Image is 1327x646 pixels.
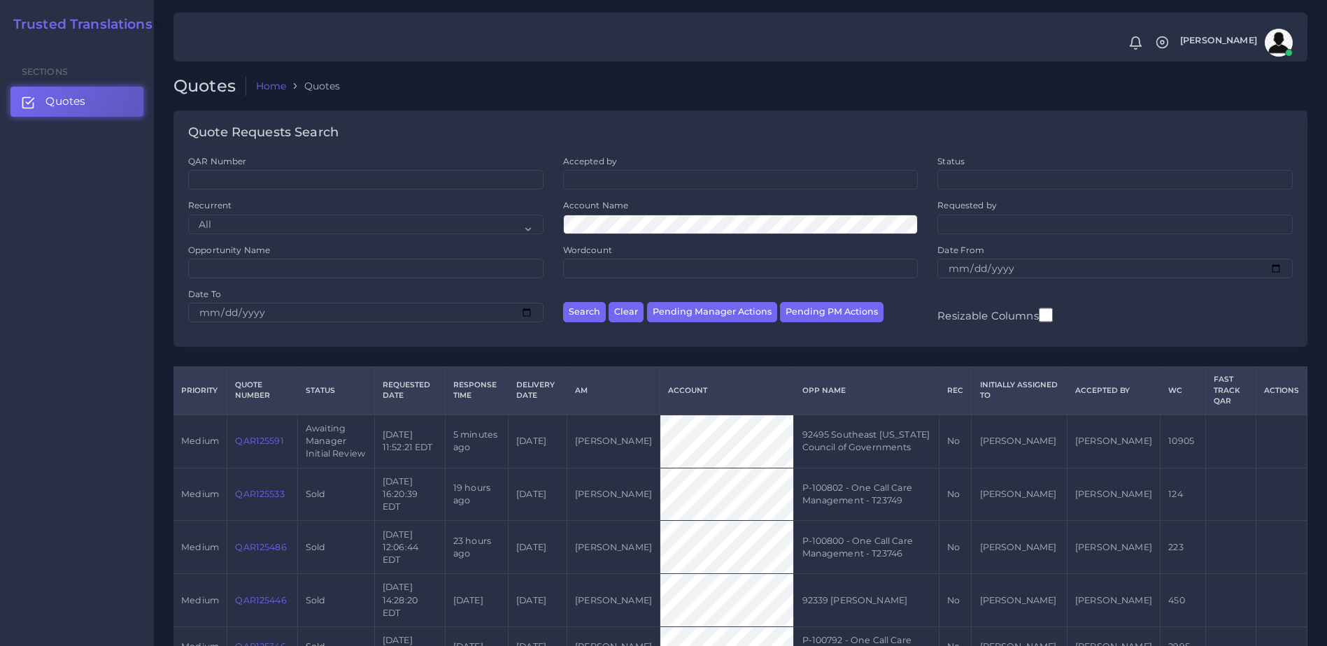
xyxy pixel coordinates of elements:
td: [PERSON_NAME] [567,415,660,468]
td: [DATE] 12:06:44 EDT [374,521,445,574]
td: 450 [1161,574,1206,627]
td: [DATE] [509,468,567,521]
button: Pending Manager Actions [647,302,777,322]
td: [PERSON_NAME] [972,574,1067,627]
td: 92339 [PERSON_NAME] [794,574,939,627]
td: Awaiting Manager Initial Review [297,415,374,468]
th: Delivery Date [509,367,567,415]
span: Sections [22,66,68,77]
td: [PERSON_NAME] [972,521,1067,574]
label: Requested by [937,199,997,211]
td: [DATE] [509,521,567,574]
li: Quotes [286,79,340,93]
a: Trusted Translations [3,17,152,33]
td: [PERSON_NAME] [567,468,660,521]
td: 10905 [1161,415,1206,468]
td: 19 hours ago [445,468,508,521]
input: Resizable Columns [1039,306,1053,324]
td: [DATE] [445,574,508,627]
td: [DATE] 11:52:21 EDT [374,415,445,468]
span: medium [181,542,219,552]
td: 5 minutes ago [445,415,508,468]
td: [DATE] [509,574,567,627]
button: Search [563,302,606,322]
label: Recurrent [188,199,232,211]
img: avatar [1265,29,1293,57]
th: Fast Track QAR [1206,367,1256,415]
td: [DATE] [509,415,567,468]
span: medium [181,595,219,605]
td: [PERSON_NAME] [1067,574,1160,627]
td: [DATE] 16:20:39 EDT [374,468,445,521]
th: Requested Date [374,367,445,415]
span: Quotes [45,94,85,109]
label: Accepted by [563,155,618,167]
h2: Quotes [173,76,246,96]
label: Date From [937,244,984,256]
span: medium [181,489,219,499]
th: AM [567,367,660,415]
a: Home [256,79,287,93]
label: QAR Number [188,155,246,167]
td: P-100802 - One Call Care Management - T23749 [794,468,939,521]
button: Pending PM Actions [780,302,884,322]
span: medium [181,436,219,446]
td: No [939,574,972,627]
label: Date To [188,288,221,300]
td: Sold [297,574,374,627]
td: 124 [1161,468,1206,521]
th: Opp Name [794,367,939,415]
a: QAR125446 [235,595,286,605]
button: Clear [609,302,644,322]
label: Resizable Columns [937,306,1052,324]
a: Quotes [10,87,143,116]
td: [PERSON_NAME] [972,415,1067,468]
td: [PERSON_NAME] [1067,415,1160,468]
th: Priority [173,367,227,415]
td: P-100800 - One Call Care Management - T23746 [794,521,939,574]
td: [PERSON_NAME] [1067,468,1160,521]
td: [PERSON_NAME] [1067,521,1160,574]
td: Sold [297,521,374,574]
a: QAR125591 [235,436,283,446]
th: REC [939,367,972,415]
th: Initially Assigned to [972,367,1067,415]
h4: Quote Requests Search [188,125,339,141]
label: Opportunity Name [188,244,270,256]
td: [DATE] 14:28:20 EDT [374,574,445,627]
th: WC [1161,367,1206,415]
th: Response Time [445,367,508,415]
label: Account Name [563,199,629,211]
th: Accepted by [1067,367,1160,415]
td: No [939,415,972,468]
label: Wordcount [563,244,612,256]
th: Actions [1256,367,1307,415]
td: Sold [297,468,374,521]
td: [PERSON_NAME] [567,521,660,574]
th: Status [297,367,374,415]
span: [PERSON_NAME] [1180,36,1257,45]
a: [PERSON_NAME]avatar [1173,29,1298,57]
th: Account [660,367,794,415]
td: 92495 Southeast [US_STATE] Council of Governments [794,415,939,468]
td: [PERSON_NAME] [972,468,1067,521]
label: Status [937,155,965,167]
th: Quote Number [227,367,298,415]
td: 23 hours ago [445,521,508,574]
td: [PERSON_NAME] [567,574,660,627]
td: No [939,521,972,574]
a: QAR125486 [235,542,286,552]
td: 223 [1161,521,1206,574]
a: QAR125533 [235,489,284,499]
td: No [939,468,972,521]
